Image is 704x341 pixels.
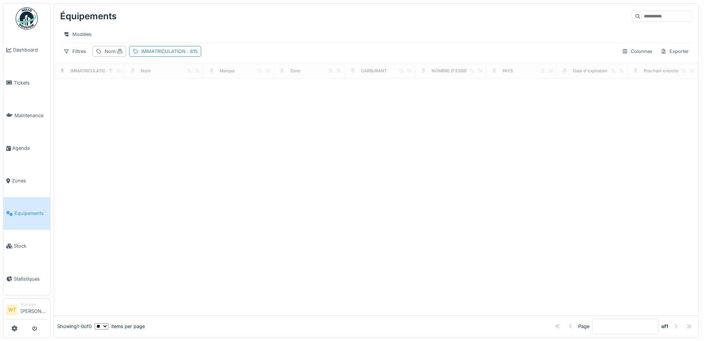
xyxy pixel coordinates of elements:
div: Nom [141,68,151,74]
a: Tickets [3,66,50,99]
div: Page [578,323,589,330]
img: Badge_color-CXgf-gQk.svg [16,7,38,30]
div: Filtres [60,46,89,57]
div: PAYS [502,68,513,74]
a: Stock [3,230,50,262]
span: Stock [14,242,47,249]
a: Dashboard [3,34,50,66]
div: Prochain entretien [644,68,681,74]
div: Manager [20,302,47,307]
div: Exporter [657,46,692,57]
a: WT Manager[PERSON_NAME] [6,302,47,320]
div: Équipements [60,7,117,26]
span: Maintenance [14,112,47,119]
a: Statistiques [3,262,50,295]
span: Tickets [14,79,47,86]
a: Agenda [3,132,50,164]
div: Modèles [60,29,95,40]
div: Colonnes [619,46,656,57]
a: Équipements [3,197,50,230]
div: CARBURANT [361,68,387,74]
div: NOMBRE D'ESSIEU [432,68,470,74]
span: Dashboard [13,46,47,53]
a: Maintenance [3,99,50,132]
div: Zone [290,68,301,74]
li: WT [6,304,17,315]
div: IMMATRICULATION [71,68,109,74]
div: Date d'expiration [573,68,608,74]
span: Zones [12,177,47,184]
span: Équipements [14,210,47,217]
span: Statistiques [14,275,47,282]
strong: of 1 [661,323,668,330]
div: Showing 1 - 0 of 0 [57,323,92,330]
a: Zones [3,165,50,197]
span: : 815 [186,49,198,54]
div: Nom [105,48,123,55]
span: : [115,49,123,54]
div: items per page [95,323,145,330]
div: IMMATRICULATION [141,48,198,55]
span: Agenda [12,145,47,152]
li: [PERSON_NAME] [20,302,47,318]
div: Marque [220,68,235,74]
